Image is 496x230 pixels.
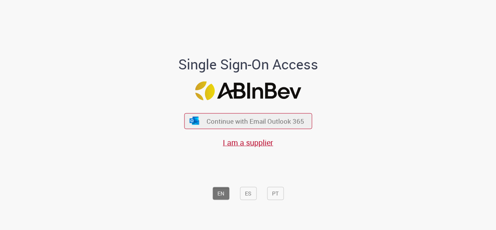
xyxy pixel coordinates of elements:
[141,57,356,72] h1: Single Sign-On Access
[195,81,301,100] img: Logo ABInBev
[212,187,229,200] button: EN
[267,187,284,200] button: PT
[207,117,304,126] span: Continue with Email Outlook 365
[184,113,312,129] button: ícone Azure/Microsoft 360 Continue with Email Outlook 365
[223,137,273,148] a: I am a supplier
[240,187,257,200] button: ES
[189,117,200,125] img: ícone Azure/Microsoft 360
